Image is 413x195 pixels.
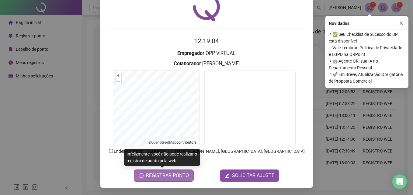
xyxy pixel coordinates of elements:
[225,173,230,178] span: edit
[232,172,274,179] span: SOLICITAR AJUSTE
[139,173,144,178] span: clock-circle
[134,169,194,182] button: REGISTRAR PONTO
[392,174,407,189] div: Open Intercom Messenger
[146,172,189,179] span: REGISTRAR PONTO
[399,21,403,26] span: close
[151,140,176,145] a: OpenStreetMap
[194,37,219,45] time: 12:19:04
[116,73,121,79] button: +
[107,60,306,68] h3: : [PERSON_NAME]
[107,50,306,57] h3: : OPP VIRTUAL
[107,148,306,155] p: Endereço aprox. : [GEOGRAPHIC_DATA][PERSON_NAME], [GEOGRAPHIC_DATA], [GEOGRAPHIC_DATA]
[329,58,405,71] span: ⚬ 🤖 Agente QR: sua IA no Departamento Pessoal
[148,140,197,145] li: © contributors.
[174,61,201,67] strong: Colaborador
[329,71,405,84] span: ⚬ 🚀 Em Breve, Atualização Obrigatória de Proposta Comercial
[329,44,405,58] span: ⚬ Vale Lembrar: Política de Privacidade e LGPD na QRPoint
[177,50,204,56] strong: Empregador
[220,169,279,182] button: editSOLICITAR AJUSTE
[116,79,121,85] button: –
[108,148,114,154] span: info-circle
[124,149,200,166] div: Infelizmente, você não pode realizar o registro de ponto pela web
[329,31,405,44] span: ⚬ ✅ Seu Checklist de Sucesso do DP está disponível
[329,20,351,27] span: Novidades !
